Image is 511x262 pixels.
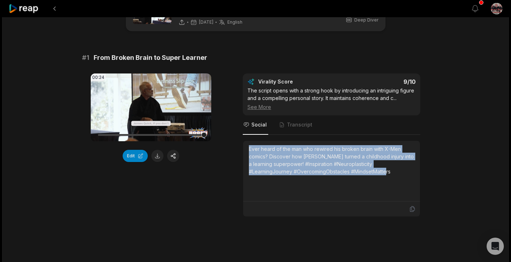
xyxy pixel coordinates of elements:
div: See More [247,103,416,111]
span: English [227,19,242,25]
div: Virality Score [258,78,335,85]
div: 9 /10 [339,78,416,85]
div: The script opens with a strong hook by introducing an intriguing figure and a compelling personal... [247,87,416,111]
span: From Broken Brain to Super Learner [94,53,207,63]
span: # 1 [82,53,89,63]
video: Your browser does not support mp4 format. [91,73,211,141]
span: Deep Diver [354,17,378,23]
nav: Tabs [243,115,420,135]
button: Edit [123,150,148,162]
span: [DATE] [199,19,213,25]
span: Transcript [287,121,312,128]
div: Ever heard of the man who rewired his broken brain with X-Men comics? Discover how [PERSON_NAME] ... [249,145,414,175]
span: Social [251,121,267,128]
div: Open Intercom Messenger [487,238,504,255]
